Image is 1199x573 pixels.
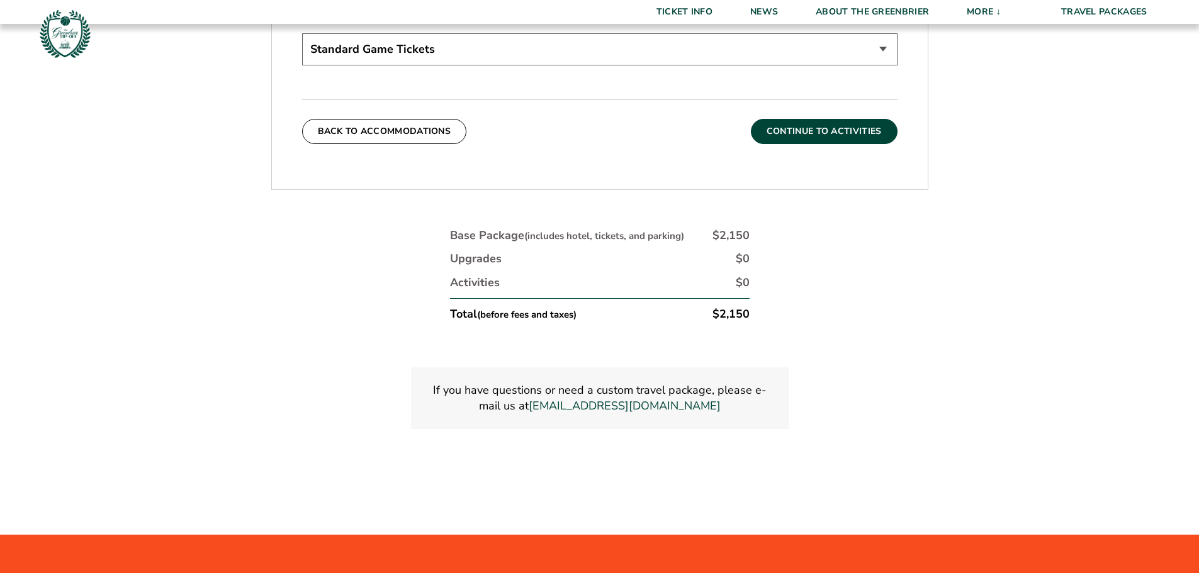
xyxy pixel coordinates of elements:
[751,119,898,144] button: Continue To Activities
[302,119,467,144] button: Back To Accommodations
[712,228,750,243] div: $2,150
[712,306,750,322] div: $2,150
[450,306,577,322] div: Total
[736,251,750,267] div: $0
[450,275,500,291] div: Activities
[38,6,93,61] img: Greenbrier Tip-Off
[426,382,774,414] p: If you have questions or need a custom travel package, please e-mail us at
[736,275,750,291] div: $0
[529,398,721,414] a: Link greenbriertipoff@intersport.global
[477,308,577,321] small: (before fees and taxes)
[524,230,684,242] small: (includes hotel, tickets, and parking)
[450,228,684,243] div: Base Package
[450,251,502,267] div: Upgrades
